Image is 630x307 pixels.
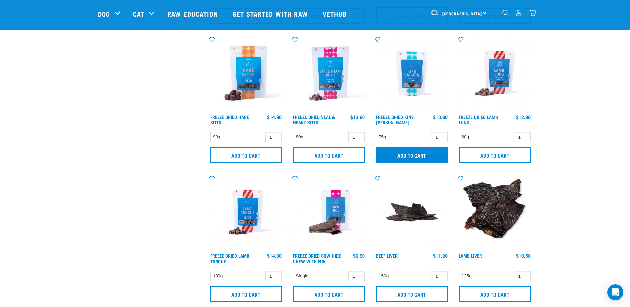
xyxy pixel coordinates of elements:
[430,10,439,16] img: van-moving.png
[293,116,335,123] a: Freeze Dried Veal & Heart Bites
[376,286,448,302] input: Add to cart
[431,271,448,281] input: 1
[516,253,531,258] div: $10.50
[98,9,110,19] a: Dog
[353,253,365,258] div: $6.90
[210,286,282,302] input: Add to cart
[516,114,531,120] div: $12.90
[293,286,365,302] input: Add to cart
[350,114,365,120] div: $13.90
[210,116,249,123] a: Freeze Dried Hare Bites
[515,9,522,16] img: user.png
[529,9,536,16] img: home-icon@2x.png
[459,286,531,302] input: Add to cart
[293,147,365,163] input: Add to cart
[431,132,448,142] input: 1
[502,10,509,16] img: home-icon-1@2x.png
[226,0,316,27] a: Get started with Raw
[457,175,532,250] img: Beef Liver and Lamb Liver Treats
[457,36,532,111] img: RE Product Shoot 2023 Nov8571
[376,254,398,257] a: Beef Liver
[265,271,282,281] input: 1
[209,36,284,111] img: Raw Essentials Freeze Dried Hare Bites
[293,254,341,262] a: Freeze Dried Cow Hide Chew with Fur
[376,147,448,163] input: Add to cart
[374,36,450,111] img: RE Product Shoot 2023 Nov8584
[291,175,366,250] img: RE Product Shoot 2023 Nov8602
[267,253,282,258] div: $14.90
[374,175,450,250] img: Beef Liver
[433,114,448,120] div: $13.90
[514,271,531,281] input: 1
[607,284,623,300] div: Open Intercom Messenger
[376,116,414,123] a: Freeze Dried King [PERSON_NAME]
[265,132,282,142] input: 1
[210,147,282,163] input: Add to cart
[459,147,531,163] input: Add to cart
[316,0,355,27] a: Vethub
[433,253,448,258] div: $11.90
[161,0,226,27] a: Raw Education
[267,114,282,120] div: $14.90
[348,271,365,281] input: 1
[133,9,144,19] a: Cat
[514,132,531,142] input: 1
[459,116,498,123] a: Freeze Dried Lamb Lung
[291,36,366,111] img: Raw Essentials Freeze Dried Veal & Heart Bites Treats
[459,254,482,257] a: Lamb Liver
[348,132,365,142] input: 1
[209,175,284,250] img: RE Product Shoot 2023 Nov8575
[442,12,482,15] span: [GEOGRAPHIC_DATA]
[210,254,249,262] a: Freeze Dried Lamb Tongue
